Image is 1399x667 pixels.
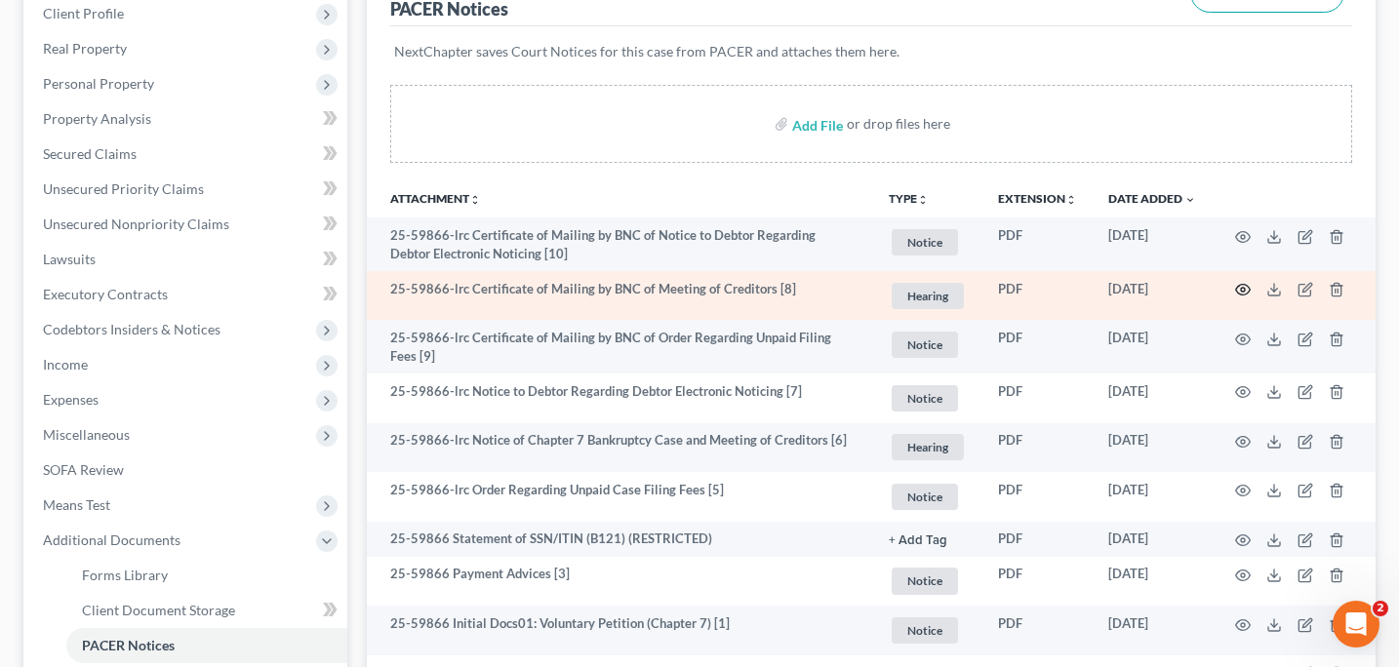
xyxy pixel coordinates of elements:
td: PDF [982,271,1093,321]
span: Secured Claims [43,145,137,162]
span: 2 [1373,601,1388,616]
i: unfold_more [1065,194,1077,206]
td: 25-59866-lrc Certificate of Mailing by BNC of Notice to Debtor Regarding Debtor Electronic Notici... [367,217,874,271]
a: Property Analysis [27,101,347,137]
td: PDF [982,320,1093,373]
td: [DATE] [1093,217,1212,271]
td: [DATE] [1093,423,1212,473]
td: [DATE] [1093,271,1212,321]
a: Extensionunfold_more [998,191,1077,206]
td: 25-59866-lrc Certificate of Mailing by BNC of Order Regarding Unpaid Filing Fees [9] [367,320,874,373]
td: PDF [982,472,1093,522]
a: Secured Claims [27,137,347,172]
td: PDF [982,606,1093,655]
p: NextChapter saves Court Notices for this case from PACER and attaches them here. [394,42,1349,61]
span: Codebtors Insiders & Notices [43,321,220,337]
td: 25-59866 Payment Advices [3] [367,557,874,607]
span: Additional Documents [43,531,180,548]
span: Income [43,356,88,373]
td: 25-59866-lrc Certificate of Mailing by BNC of Meeting of Creditors [8] [367,271,874,321]
a: Hearing [889,280,967,312]
span: Miscellaneous [43,426,130,443]
a: Notice [889,614,967,647]
td: [DATE] [1093,320,1212,373]
a: + Add Tag [889,530,967,548]
button: + Add Tag [889,534,947,547]
td: 25-59866 Initial Docs01: Voluntary Petition (Chapter 7) [1] [367,606,874,655]
i: expand_more [1184,194,1196,206]
td: PDF [982,522,1093,557]
a: Executory Contracts [27,277,347,312]
span: SOFA Review [43,461,124,478]
a: SOFA Review [27,452,347,488]
a: Notice [889,382,967,414]
a: Date Added expand_more [1108,191,1196,206]
td: [DATE] [1093,472,1212,522]
span: Notice [892,385,958,412]
span: Forms Library [82,567,168,583]
span: Means Test [43,496,110,513]
a: Notice [889,329,967,361]
span: Property Analysis [43,110,151,127]
iframe: Intercom live chat [1333,601,1379,647]
td: [DATE] [1093,606,1212,655]
span: PACER Notices [82,637,175,653]
span: Real Property [43,40,127,57]
span: Notice [892,229,958,255]
td: [DATE] [1093,373,1212,423]
span: Unsecured Nonpriority Claims [43,216,229,232]
span: Notice [892,484,958,510]
td: [DATE] [1093,522,1212,557]
span: Hearing [892,283,964,309]
a: Unsecured Priority Claims [27,172,347,207]
i: unfold_more [469,194,481,206]
a: Hearing [889,431,967,463]
span: Lawsuits [43,251,96,267]
span: Client Profile [43,5,124,21]
a: Unsecured Nonpriority Claims [27,207,347,242]
span: Executory Contracts [43,286,168,302]
td: PDF [982,557,1093,607]
i: unfold_more [917,194,929,206]
td: 25-59866-lrc Order Regarding Unpaid Case Filing Fees [5] [367,472,874,522]
span: Notice [892,568,958,594]
span: Notice [892,617,958,644]
td: 25-59866-lrc Notice to Debtor Regarding Debtor Electronic Noticing [7] [367,373,874,423]
a: Notice [889,565,967,597]
a: Notice [889,226,967,258]
a: Forms Library [66,558,347,593]
td: [DATE] [1093,557,1212,607]
td: PDF [982,373,1093,423]
td: PDF [982,217,1093,271]
td: PDF [982,423,1093,473]
a: Notice [889,481,967,513]
a: Client Document Storage [66,593,347,628]
span: Personal Property [43,75,154,92]
span: Expenses [43,391,99,408]
a: Attachmentunfold_more [390,191,481,206]
span: Notice [892,332,958,358]
span: Client Document Storage [82,602,235,618]
div: or drop files here [847,114,950,134]
td: 25-59866-lrc Notice of Chapter 7 Bankruptcy Case and Meeting of Creditors [6] [367,423,874,473]
span: Unsecured Priority Claims [43,180,204,197]
span: Hearing [892,434,964,460]
a: PACER Notices [66,628,347,663]
a: Lawsuits [27,242,347,277]
button: TYPEunfold_more [889,193,929,206]
td: 25-59866 Statement of SSN/ITIN (B121) (RESTRICTED) [367,522,874,557]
